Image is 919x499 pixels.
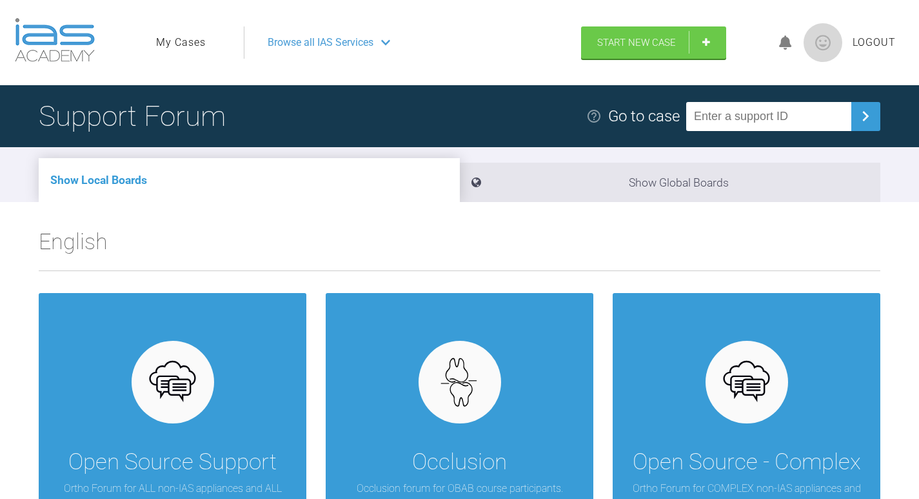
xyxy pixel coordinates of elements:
p: Occlusion forum for OBAB course participants. [357,480,563,497]
li: Show Global Boards [460,163,881,202]
span: Start New Case [597,37,676,48]
a: My Cases [156,34,206,51]
img: opensource.6e495855.svg [148,358,197,407]
a: Logout [853,34,896,51]
input: Enter a support ID [686,102,851,131]
img: logo-light.3e3ef733.png [15,18,95,62]
img: help.e70b9f3d.svg [586,108,602,124]
div: Open Source - Complex [633,444,861,480]
div: Open Source Support [68,444,277,480]
img: chevronRight.28bd32b0.svg [855,106,876,127]
h1: Support Forum [39,94,226,139]
li: Show Local Boards [39,158,460,202]
a: Start New Case [581,26,726,59]
div: Occlusion [412,444,507,480]
img: occlusion.8ff7a01c.svg [435,358,484,407]
div: Go to case [608,104,680,128]
img: profile.png [804,23,842,62]
h2: English [39,224,880,270]
span: Browse all IAS Services [268,34,373,51]
img: opensource.6e495855.svg [722,358,771,407]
